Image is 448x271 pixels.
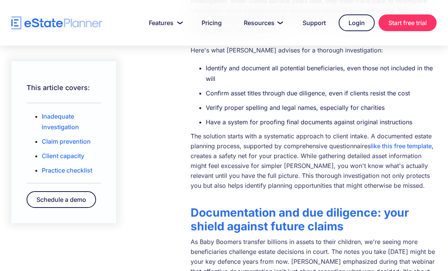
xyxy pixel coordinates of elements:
[140,15,189,30] a: Features
[235,15,290,30] a: Resources
[339,14,375,31] a: Login
[206,102,437,113] li: Verify proper spelling and legal names, especially for charities
[191,206,409,233] strong: Documentation and due diligence: your shield against future claims
[42,166,92,174] a: Practice checklist
[42,137,91,145] a: Claim prevention
[42,112,79,130] a: Inadequate investigation
[293,15,335,30] a: Support
[191,131,437,190] p: The solution starts with a systematic approach to client intake. A documented estate planning pro...
[206,63,437,84] li: Identify and document all potential beneficiaries, even those not included in the will
[379,14,437,31] a: Start free trial
[206,117,437,127] li: Have a system for proofing final documents against original instructions
[371,142,432,150] a: like this free template
[11,16,103,30] a: home
[27,191,96,208] a: Schedule a demo
[42,152,84,159] a: Client capacity
[27,80,101,95] h2: This article covers:
[192,15,231,30] a: Pricing
[206,88,437,98] li: Confirm asset titles through due diligence, even if clients resist the cost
